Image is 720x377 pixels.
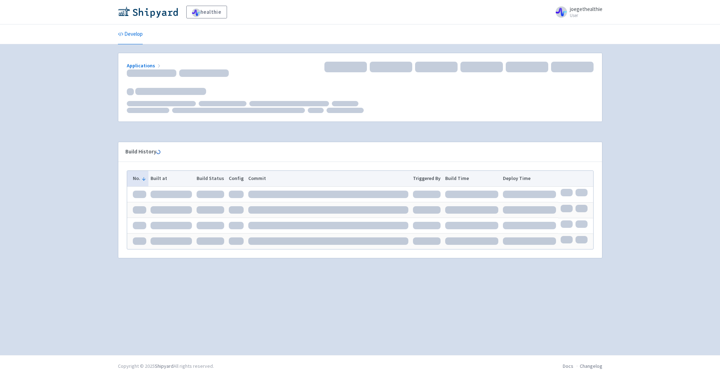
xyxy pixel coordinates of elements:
[443,171,501,186] th: Build Time
[194,171,227,186] th: Build Status
[580,363,602,369] a: Changelog
[118,24,143,44] a: Develop
[226,171,246,186] th: Config
[246,171,411,186] th: Commit
[155,363,174,369] a: Shipyard
[118,362,214,370] div: Copyright © 2025 All rights reserved.
[125,148,584,156] div: Build History
[148,171,194,186] th: Built at
[186,6,227,18] a: healthie
[500,171,558,186] th: Deploy Time
[551,6,602,18] a: joegethealthie User
[127,62,162,69] a: Applications
[570,13,602,18] small: User
[570,6,602,12] span: joegethealthie
[563,363,573,369] a: Docs
[411,171,443,186] th: Triggered By
[133,175,146,182] button: No.
[118,6,178,18] img: Shipyard logo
